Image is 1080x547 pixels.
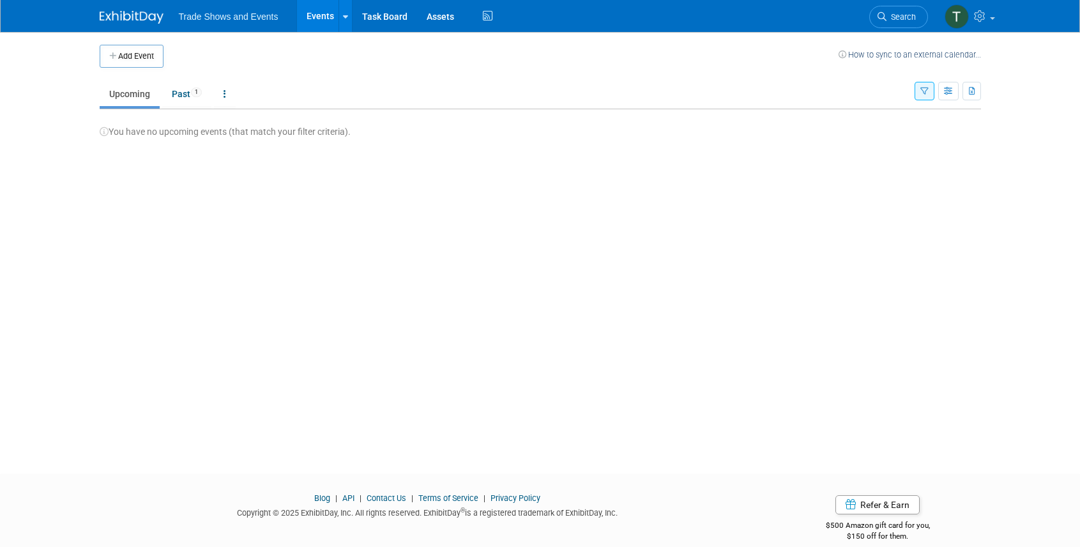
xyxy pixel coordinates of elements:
a: How to sync to an external calendar... [839,50,981,59]
img: Tiff Wagner [945,4,969,29]
a: Upcoming [100,82,160,106]
a: Refer & Earn [835,495,920,514]
a: API [342,493,354,503]
span: | [480,493,489,503]
span: Trade Shows and Events [179,12,278,22]
a: Past1 [162,82,211,106]
span: Search [886,12,916,22]
a: Privacy Policy [491,493,540,503]
a: Search [869,6,928,28]
div: $500 Amazon gift card for you, [775,512,981,541]
span: | [332,493,340,503]
a: Blog [314,493,330,503]
a: Terms of Service [418,493,478,503]
a: Contact Us [367,493,406,503]
span: 1 [191,88,202,97]
sup: ® [460,507,465,514]
span: | [408,493,416,503]
img: ExhibitDay [100,11,164,24]
div: $150 off for them. [775,531,981,542]
button: Add Event [100,45,164,68]
span: You have no upcoming events (that match your filter criteria). [100,127,351,137]
span: | [356,493,365,503]
div: Copyright © 2025 ExhibitDay, Inc. All rights reserved. ExhibitDay is a registered trademark of Ex... [100,504,756,519]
